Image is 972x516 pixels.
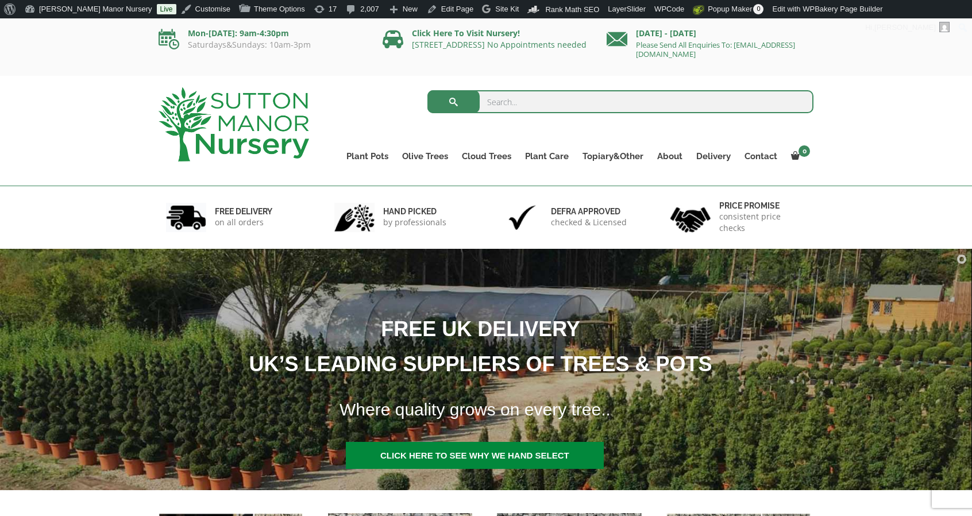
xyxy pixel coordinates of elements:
[157,4,176,14] a: Live
[427,90,814,113] input: Search...
[874,23,936,32] span: [PERSON_NAME]
[650,148,689,164] a: About
[215,206,272,217] h6: FREE DELIVERY
[784,148,813,164] a: 0
[412,39,587,50] a: [STREET_ADDRESS] No Appointments needed
[545,5,599,14] span: Rank Math SEO
[325,392,890,427] h1: Where quality grows on every tree..
[689,148,738,164] a: Delivery
[215,217,272,228] p: on all orders
[518,148,576,164] a: Plant Care
[719,201,807,211] h6: Price promise
[340,148,395,164] a: Plant Pots
[551,217,627,228] p: checked & Licensed
[412,28,520,38] a: Click Here To Visit Nursery!
[502,203,542,232] img: 3.jpg
[495,5,519,13] span: Site Kit
[383,206,446,217] h6: hand picked
[670,200,711,235] img: 4.jpg
[159,40,365,49] p: Saturdays&Sundays: 10am-3pm
[159,26,365,40] p: Mon-[DATE]: 9am-4:30pm
[166,203,206,232] img: 1.jpg
[58,311,889,382] h1: FREE UK DELIVERY UK’S LEADING SUPPLIERS OF TREES & POTS
[455,148,518,164] a: Cloud Trees
[383,217,446,228] p: by professionals
[636,40,795,59] a: Please Send All Enquiries To: [EMAIL_ADDRESS][DOMAIN_NAME]
[738,148,784,164] a: Contact
[576,148,650,164] a: Topiary&Other
[334,203,375,232] img: 2.jpg
[395,148,455,164] a: Olive Trees
[719,211,807,234] p: consistent price checks
[159,87,309,161] img: logo
[607,26,813,40] p: [DATE] - [DATE]
[861,18,954,37] a: Hi,
[799,145,810,157] span: 0
[753,4,763,14] span: 0
[551,206,627,217] h6: Defra approved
